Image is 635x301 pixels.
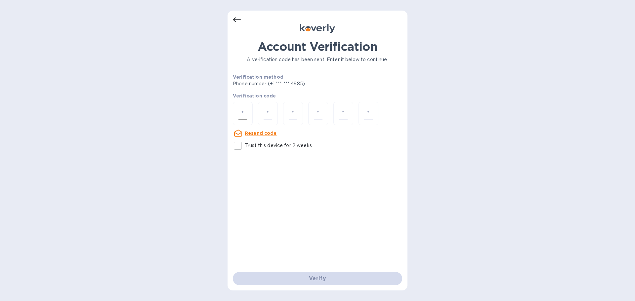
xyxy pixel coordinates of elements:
p: Trust this device for 2 weeks [245,142,312,149]
u: Resend code [245,131,277,136]
h1: Account Verification [233,40,402,54]
b: Verification method [233,74,283,80]
p: A verification code has been sent. Enter it below to continue. [233,56,402,63]
p: Verification code [233,93,402,99]
p: Phone number (+1 *** *** 4985) [233,80,356,87]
